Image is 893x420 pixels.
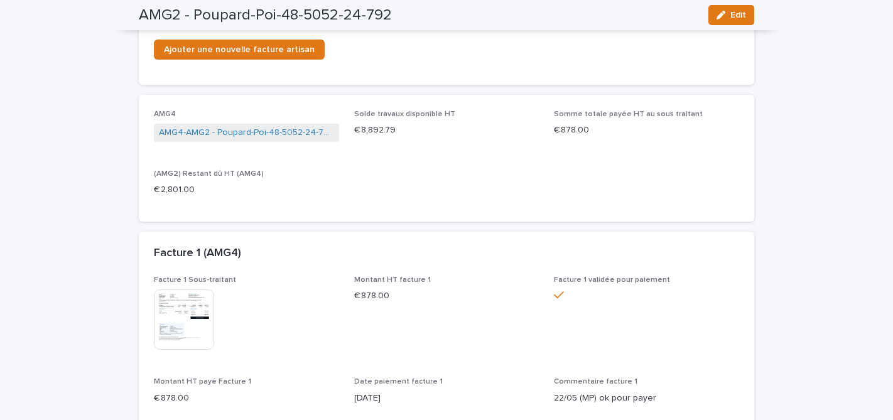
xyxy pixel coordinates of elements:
span: Montant HT payé Facture 1 [154,378,251,385]
span: Somme totale payée HT au sous traitant [554,110,703,118]
button: Edit [708,5,754,25]
span: Edit [730,11,746,19]
span: Facture 1 validée pour paiement [554,276,670,284]
p: € 878.00 [554,124,739,137]
span: Solde travaux disponible HT [354,110,455,118]
span: (AMG2) Restant dû HT (AMG4) [154,170,264,178]
p: [DATE] [354,392,539,405]
p: € 878.00 [354,289,539,303]
p: 22/05 (MP) ok pour payer [554,392,739,405]
a: Ajouter une nouvelle facture artisan [154,40,325,60]
span: Montant HT facture 1 [354,276,431,284]
span: Commentaire facture 1 [554,378,637,385]
span: Ajouter une nouvelle facture artisan [164,45,315,54]
span: Facture 1 Sous-traitant [154,276,236,284]
span: Date paiement facture 1 [354,378,443,385]
p: € 878.00 [154,392,339,405]
p: € 8,892.79 [354,124,539,137]
h2: AMG2 - Poupard-Poi-48-5052-24-792 [139,6,392,24]
p: € 2,801.00 [154,183,339,197]
span: AMG4 [154,110,176,118]
h2: Facture 1 (AMG4) [154,247,241,261]
a: AMG4-AMG2 - Poupard-Poi-48-5052-24-792-1256 [159,126,334,139]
